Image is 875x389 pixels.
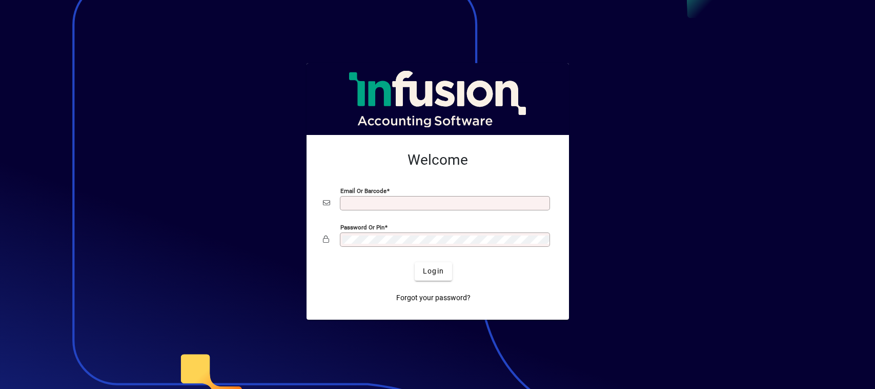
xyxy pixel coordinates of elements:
mat-label: Password or Pin [340,223,384,230]
button: Login [415,262,452,281]
mat-label: Email or Barcode [340,187,386,194]
span: Forgot your password? [396,293,471,303]
a: Forgot your password? [392,289,475,307]
span: Login [423,266,444,277]
h2: Welcome [323,151,553,169]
